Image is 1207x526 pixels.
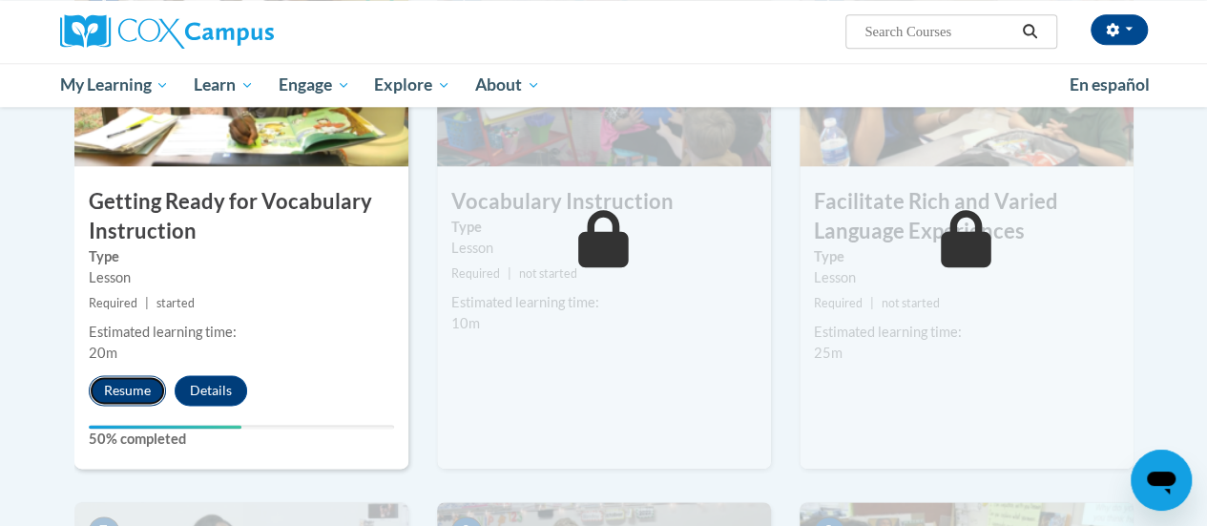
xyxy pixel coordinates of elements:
div: Main menu [46,63,1162,107]
div: Estimated learning time: [814,322,1119,343]
span: Required [814,296,863,310]
label: Type [814,246,1119,267]
h3: Facilitate Rich and Varied Language Experiences [800,187,1134,246]
span: Required [451,266,500,281]
a: My Learning [48,63,182,107]
span: 10m [451,315,480,331]
span: started [156,296,195,310]
span: Learn [194,74,254,96]
a: Engage [266,63,363,107]
span: 25m [814,345,843,361]
div: Lesson [814,267,1119,288]
label: Type [89,246,394,267]
span: | [508,266,511,281]
span: About [475,74,540,96]
span: My Learning [59,74,169,96]
div: Your progress [89,425,241,429]
span: not started [519,266,577,281]
button: Details [175,375,247,406]
span: 20m [89,345,117,361]
h3: Getting Ready for Vocabulary Instruction [74,187,408,246]
span: not started [882,296,940,310]
label: 50% completed [89,429,394,450]
div: Lesson [451,238,757,259]
a: Learn [181,63,266,107]
button: Resume [89,375,166,406]
a: Cox Campus [60,14,404,49]
div: Estimated learning time: [89,322,394,343]
div: Estimated learning time: [451,292,757,313]
img: Cox Campus [60,14,274,49]
button: Search [1015,20,1044,43]
a: Explore [362,63,463,107]
span: En español [1070,74,1150,95]
span: | [145,296,149,310]
a: En español [1057,65,1162,105]
label: Type [451,217,757,238]
button: Account Settings [1091,14,1148,45]
span: Required [89,296,137,310]
iframe: Button to launch messaging window [1131,450,1192,511]
span: | [870,296,874,310]
input: Search Courses [863,20,1015,43]
div: Lesson [89,267,394,288]
a: About [463,63,552,107]
span: Engage [279,74,350,96]
h3: Vocabulary Instruction [437,187,771,217]
span: Explore [374,74,450,96]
